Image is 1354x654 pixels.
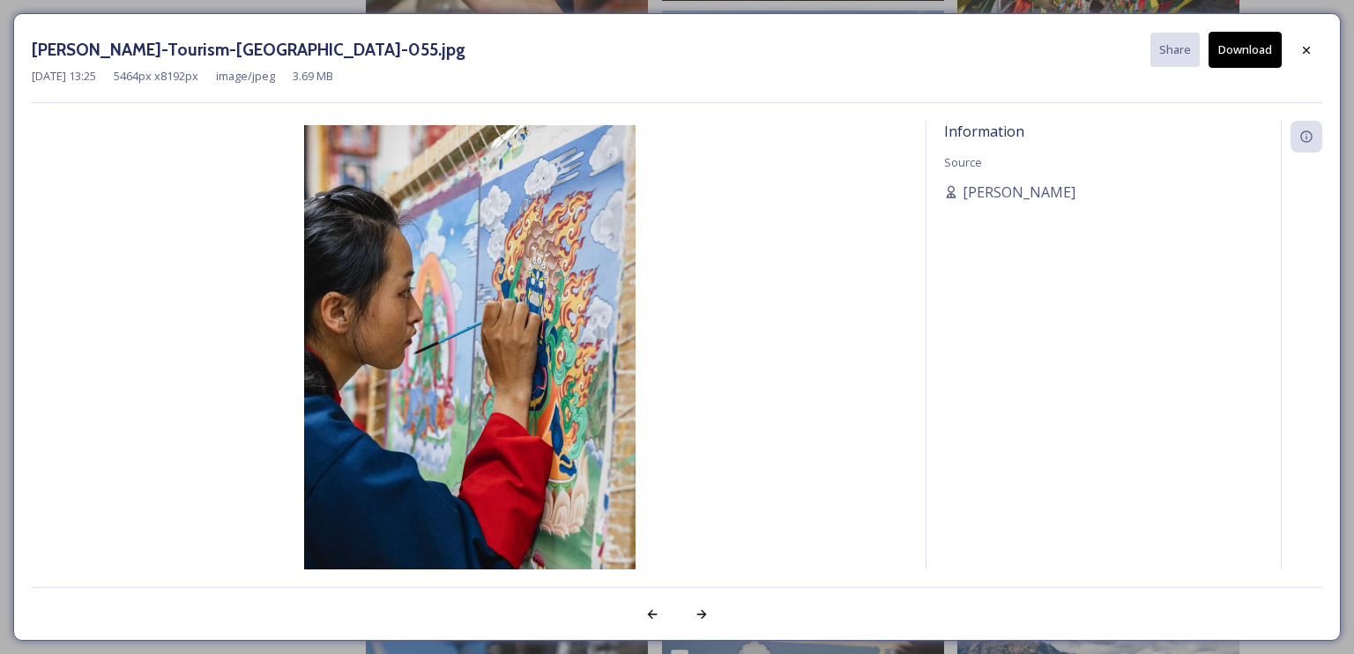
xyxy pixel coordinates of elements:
button: Share [1150,33,1200,67]
h3: [PERSON_NAME]-Tourism-[GEOGRAPHIC_DATA]-055.jpg [32,37,465,63]
span: Source [944,154,982,170]
span: Information [944,122,1024,141]
span: [PERSON_NAME] [963,182,1075,203]
span: [DATE] 13:25 [32,68,96,85]
span: 5464 px x 8192 px [114,68,198,85]
button: Download [1209,32,1282,68]
span: image/jpeg [216,68,275,85]
img: Ben-Richards-Tourism-Bhutan-055.jpg [32,125,908,621]
span: 3.69 MB [293,68,333,85]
